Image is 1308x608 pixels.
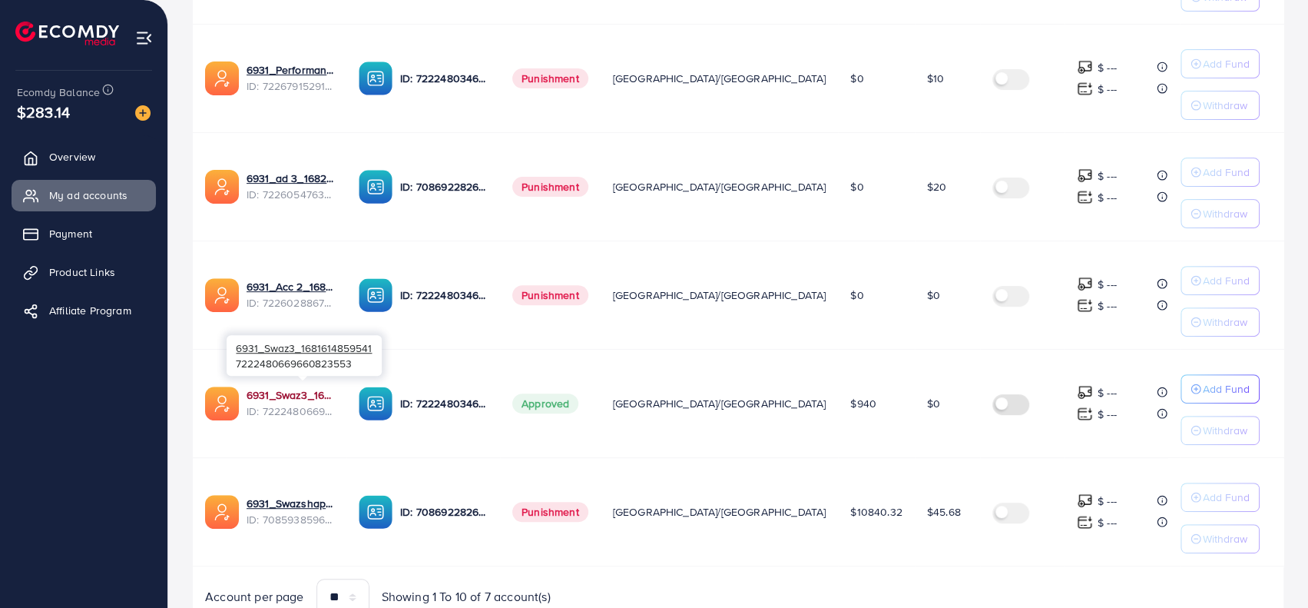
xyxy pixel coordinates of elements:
p: ID: 7222480346930069505 [400,286,488,304]
p: $ --- [1098,167,1117,185]
p: ID: 7222480346930069505 [400,69,488,88]
a: 6931_ad 3_1682446986040 [247,171,334,186]
p: $ --- [1098,80,1117,98]
span: [GEOGRAPHIC_DATA]/[GEOGRAPHIC_DATA] [613,71,826,86]
button: Add Fund [1181,374,1260,404]
img: top-up amount [1077,168,1093,184]
p: Withdraw [1203,204,1247,223]
p: $ --- [1098,405,1117,424]
p: ID: 7086922826057252866 [400,178,488,196]
img: ic-ads-acc.e4c84228.svg [205,387,239,420]
a: 6931_Acc 2_1682440973797 [247,279,334,294]
img: ic-ba-acc.ded83a64.svg [359,278,392,312]
span: $940 [850,396,876,411]
p: $ --- [1098,384,1117,402]
a: My ad accounts [12,180,156,211]
span: Punishment [512,502,588,522]
span: $0 [850,179,863,194]
a: Product Links [12,257,156,287]
button: Add Fund [1181,49,1260,78]
p: Withdraw [1203,421,1247,440]
span: $283.14 [17,101,70,123]
span: ID: 7222480669660823553 [247,404,334,419]
span: Punishment [512,285,588,305]
button: Add Fund [1181,266,1260,295]
img: top-up amount [1077,59,1093,75]
span: $0 [850,71,863,86]
span: $0 [927,396,940,411]
img: top-up amount [1077,514,1093,530]
span: Account per page [205,588,304,606]
span: ID: 7226028867759194113 [247,295,334,311]
a: Affiliate Program [12,295,156,326]
span: Punishment [512,68,588,88]
img: top-up amount [1077,406,1093,422]
img: logo [15,22,119,45]
img: top-up amount [1077,297,1093,314]
img: menu [135,29,153,47]
p: ID: 7222480346930069505 [400,394,488,413]
span: $10 [927,71,944,86]
span: Affiliate Program [49,303,131,318]
span: Payment [49,226,92,241]
span: Product Links [49,264,115,280]
p: Withdraw [1203,96,1247,115]
span: $45.68 [927,504,961,520]
a: 6931_Swazshape_Casa [247,496,334,511]
span: Overview [49,149,95,164]
span: [GEOGRAPHIC_DATA]/[GEOGRAPHIC_DATA] [613,504,826,520]
button: Add Fund [1181,158,1260,187]
img: ic-ba-acc.ded83a64.svg [359,495,392,529]
a: Payment [12,218,156,249]
span: $10840.32 [850,504,902,520]
p: $ --- [1098,492,1117,510]
p: Add Fund [1203,380,1250,398]
div: <span class='underline'>6931_Performance_1682618540091</span></br>7226791529149480962 [247,62,334,94]
span: ID: 7226791529149480962 [247,78,334,94]
img: top-up amount [1077,384,1093,400]
p: $ --- [1098,58,1117,77]
img: ic-ba-acc.ded83a64.svg [359,61,392,95]
iframe: Chat [1243,539,1296,596]
img: ic-ba-acc.ded83a64.svg [359,170,392,204]
span: [GEOGRAPHIC_DATA]/[GEOGRAPHIC_DATA] [613,396,826,411]
span: Showing 1 To 10 of 7 account(s) [382,588,551,606]
span: ID: 7085938596833689601 [247,512,334,527]
img: ic-ads-acc.e4c84228.svg [205,170,239,204]
div: <span class='underline'>6931_Acc 2_1682440973797</span></br>7226028867759194113 [247,279,334,311]
button: Withdraw [1181,416,1260,445]
img: top-up amount [1077,81,1093,97]
img: ic-ba-acc.ded83a64.svg [359,387,392,420]
p: $ --- [1098,275,1117,294]
a: 6931_Performance_1682618540091 [247,62,334,78]
p: $ --- [1098,188,1117,207]
button: Withdraw [1181,524,1260,553]
div: 7222480669660823553 [227,335,382,376]
button: Withdraw [1181,199,1260,228]
img: ic-ads-acc.e4c84228.svg [205,61,239,95]
span: $20 [927,179,946,194]
span: [GEOGRAPHIC_DATA]/[GEOGRAPHIC_DATA] [613,179,826,194]
span: $0 [927,287,940,303]
img: image [135,105,151,121]
p: Add Fund [1203,271,1250,290]
div: <span class='underline'>6931_ad 3_1682446986040</span></br>7226054763341709314 [247,171,334,202]
img: top-up amount [1077,189,1093,205]
p: ID: 7086922826057252866 [400,503,488,521]
span: Punishment [512,177,588,197]
span: Ecomdy Balance [17,85,100,100]
p: Add Fund [1203,55,1250,73]
p: Withdraw [1203,313,1247,331]
p: $ --- [1098,297,1117,315]
span: $0 [850,287,863,303]
p: $ --- [1098,513,1117,532]
div: <span class='underline'>6931_Swazshape_Casa</span></br>7085938596833689601 [247,496,334,527]
span: Approved [512,394,578,414]
a: 6931_Swaz3_1681614859541 [247,387,334,403]
span: ID: 7226054763341709314 [247,187,334,202]
p: Add Fund [1203,488,1250,507]
span: My ad accounts [49,188,127,203]
img: top-up amount [1077,493,1093,509]
p: Withdraw [1203,530,1247,548]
